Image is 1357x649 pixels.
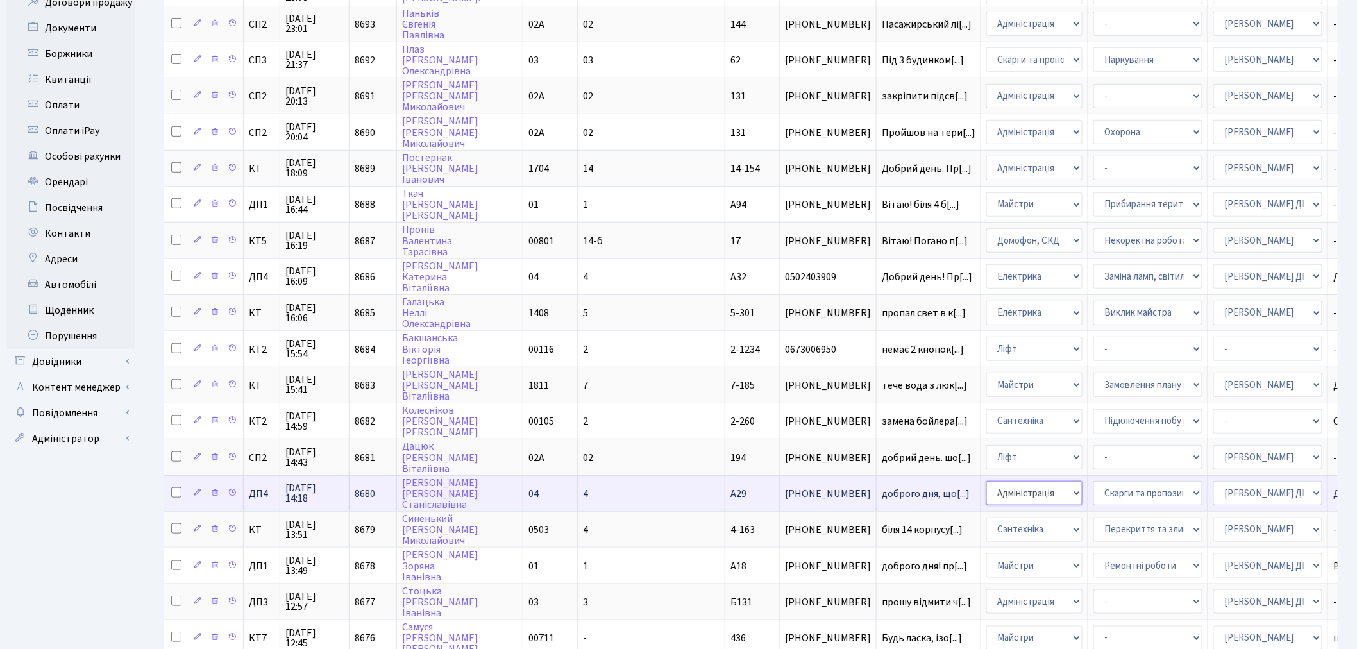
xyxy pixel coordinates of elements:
span: Пасажирський лі[...] [882,17,972,31]
span: [DATE] 13:49 [285,555,344,576]
a: [PERSON_NAME][PERSON_NAME]Віталіївна [402,367,478,403]
span: 3 [583,595,588,609]
a: Контент менеджер [6,375,135,400]
span: [PHONE_NUMBER] [785,453,871,463]
a: Щоденник [6,298,135,323]
span: 4 [583,270,588,284]
span: 8693 [355,17,375,31]
span: Під 3 будинком[...] [882,53,964,67]
span: [DATE] 23:01 [285,13,344,34]
span: [PHONE_NUMBER] [785,416,871,426]
span: КТ [249,525,274,535]
span: 8683 [355,378,375,392]
span: [DATE] 20:13 [285,86,344,106]
span: 8689 [355,162,375,176]
span: 02А [528,17,544,31]
span: 1 [583,559,588,573]
span: 62 [730,53,741,67]
span: 4 [583,523,588,537]
a: [PERSON_NAME]ЗорянаІванівна [402,548,478,584]
span: Будь ласка, ізо[...] [882,631,962,645]
span: [PHONE_NUMBER] [785,164,871,174]
span: 04 [528,487,539,501]
span: 00801 [528,234,554,248]
span: 02 [583,126,593,140]
span: ДП1 [249,561,274,571]
a: Постернак[PERSON_NAME]Іванович [402,151,478,187]
span: КТ5 [249,236,274,246]
span: 8691 [355,89,375,103]
span: доброго дня, що[...] [882,487,970,501]
span: 4 [583,487,588,501]
span: немає 2 кнопок[...] [882,342,964,357]
span: [DATE] 14:59 [285,411,344,432]
span: 14 [583,162,593,176]
span: КТ2 [249,416,274,426]
span: біля 14 корпусу[...] [882,523,963,537]
span: 8678 [355,559,375,573]
span: Вітаю! Погано п[...] [882,234,968,248]
span: [PHONE_NUMBER] [785,19,871,29]
span: КТ [249,308,274,318]
span: 8684 [355,342,375,357]
span: [DATE] 13:51 [285,519,344,540]
span: 02 [583,17,593,31]
a: Стоцька[PERSON_NAME]Іванівна [402,584,478,620]
a: Автомобілі [6,272,135,298]
span: [DATE] 16:44 [285,194,344,215]
span: 8677 [355,595,375,609]
span: [DATE] 14:18 [285,483,344,503]
a: Порушення [6,323,135,349]
span: 03 [528,53,539,67]
span: 02 [583,451,593,465]
span: [PHONE_NUMBER] [785,236,871,246]
span: 8688 [355,198,375,212]
span: 144 [730,17,746,31]
a: Посвідчення [6,195,135,221]
span: А18 [730,559,746,573]
span: 00105 [528,414,554,428]
span: 0503 [528,523,549,537]
a: [PERSON_NAME]КатеринаВіталіївна [402,259,478,295]
span: [PHONE_NUMBER] [785,597,871,607]
span: [PHONE_NUMBER] [785,308,871,318]
span: [PHONE_NUMBER] [785,55,871,65]
span: доброго дня! пр[...] [882,559,967,573]
span: 02А [528,89,544,103]
span: 1811 [528,378,549,392]
span: 436 [730,631,746,645]
span: 8682 [355,414,375,428]
span: 03 [528,595,539,609]
a: Синенький[PERSON_NAME]Миколайович [402,512,478,548]
span: - [583,631,587,645]
a: Адміністратор [6,426,135,451]
span: 7-185 [730,378,755,392]
span: [DATE] 15:54 [285,339,344,359]
span: 194 [730,451,746,465]
span: [PHONE_NUMBER] [785,128,871,138]
span: 8679 [355,523,375,537]
span: ДП3 [249,597,274,607]
a: Оплати iPay [6,118,135,144]
span: 7 [583,378,588,392]
span: КТ2 [249,344,274,355]
a: Повідомлення [6,400,135,426]
a: БакшанськаВікторіяГеоргіївна [402,332,458,367]
span: [DATE] 18:09 [285,158,344,178]
span: 0502403909 [785,272,871,282]
span: замена бойлера[...] [882,414,968,428]
a: Документи [6,15,135,41]
span: 131 [730,126,746,140]
a: Контакти [6,221,135,246]
a: Довідники [6,349,135,375]
span: СП2 [249,19,274,29]
span: [DATE] 15:41 [285,375,344,395]
span: 04 [528,270,539,284]
span: [PHONE_NUMBER] [785,525,871,535]
span: [PHONE_NUMBER] [785,561,871,571]
span: 1 [583,198,588,212]
a: Квитанції [6,67,135,92]
span: [PHONE_NUMBER] [785,489,871,499]
span: Вітаю! біля 4 б[...] [882,198,959,212]
a: ПаньківЄвгеніяПавлівна [402,6,444,42]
